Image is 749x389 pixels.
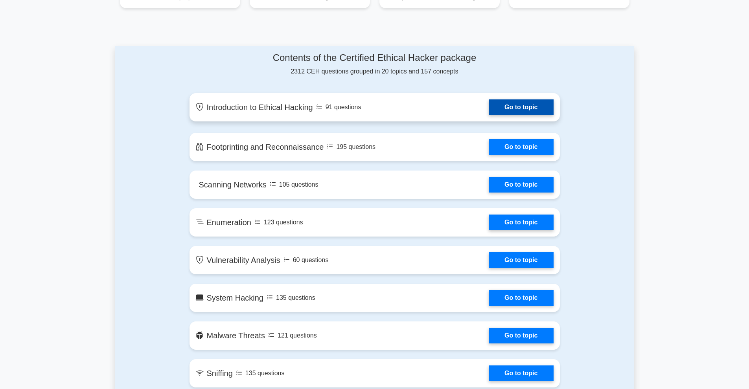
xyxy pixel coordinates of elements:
a: Go to topic [489,99,553,115]
a: Go to topic [489,139,553,155]
a: Go to topic [489,328,553,343]
a: Go to topic [489,177,553,193]
h4: Contents of the Certified Ethical Hacker package [190,52,560,64]
div: 2312 CEH questions grouped in 20 topics and 157 concepts [190,52,560,76]
a: Go to topic [489,252,553,268]
a: Go to topic [489,215,553,230]
a: Go to topic [489,365,553,381]
a: Go to topic [489,290,553,306]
